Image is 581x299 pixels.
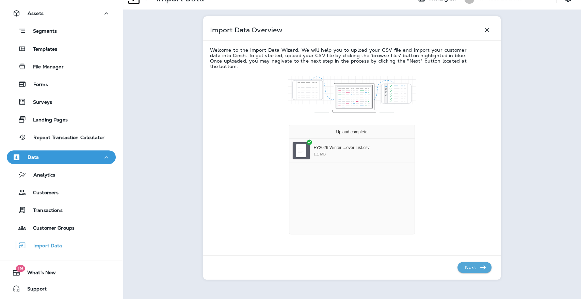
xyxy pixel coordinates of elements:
[314,145,410,151] div: FY2026 Winter Changeover List.csv
[27,135,104,141] p: Repeat Transaction Calculator
[7,59,116,73] button: File Manager
[7,282,116,296] button: Support
[27,243,62,249] p: Import Data
[462,262,479,273] p: Next
[210,27,283,33] p: Import Data Overview
[16,265,25,272] span: 19
[7,203,116,217] button: Transactions
[323,125,381,139] div: Upload complete
[314,152,326,156] div: 1.1 MB
[7,95,116,109] button: Surveys
[7,266,116,279] button: 19What's New
[26,190,59,196] p: Customers
[28,154,39,160] p: Data
[28,11,44,16] p: Assets
[7,6,116,20] button: Assets
[457,262,491,273] button: Next
[7,220,116,235] button: Customer Groups
[26,46,57,53] p: Templates
[7,112,116,127] button: Landing Pages
[7,150,116,164] button: Data
[7,23,116,38] button: Segments
[27,172,55,179] p: Analytics
[26,28,57,35] p: Segments
[20,286,47,294] span: Support
[289,125,415,234] div: File Uploader
[7,167,116,182] button: Analytics
[7,41,116,56] button: Templates
[26,225,75,232] p: Customer Groups
[27,82,48,88] p: Forms
[26,99,52,106] p: Surveys
[26,117,68,123] p: Landing Pages
[7,238,116,252] button: Import Data
[7,130,116,144] button: Repeat Transaction Calculator
[7,185,116,199] button: Customers
[210,47,467,69] p: Welcome to the Import Data Wizard. We will help you to upload your CSV file and import your custo...
[26,207,63,214] p: Transactions
[20,270,56,278] span: What's New
[26,64,64,70] p: File Manager
[7,77,116,91] button: Forms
